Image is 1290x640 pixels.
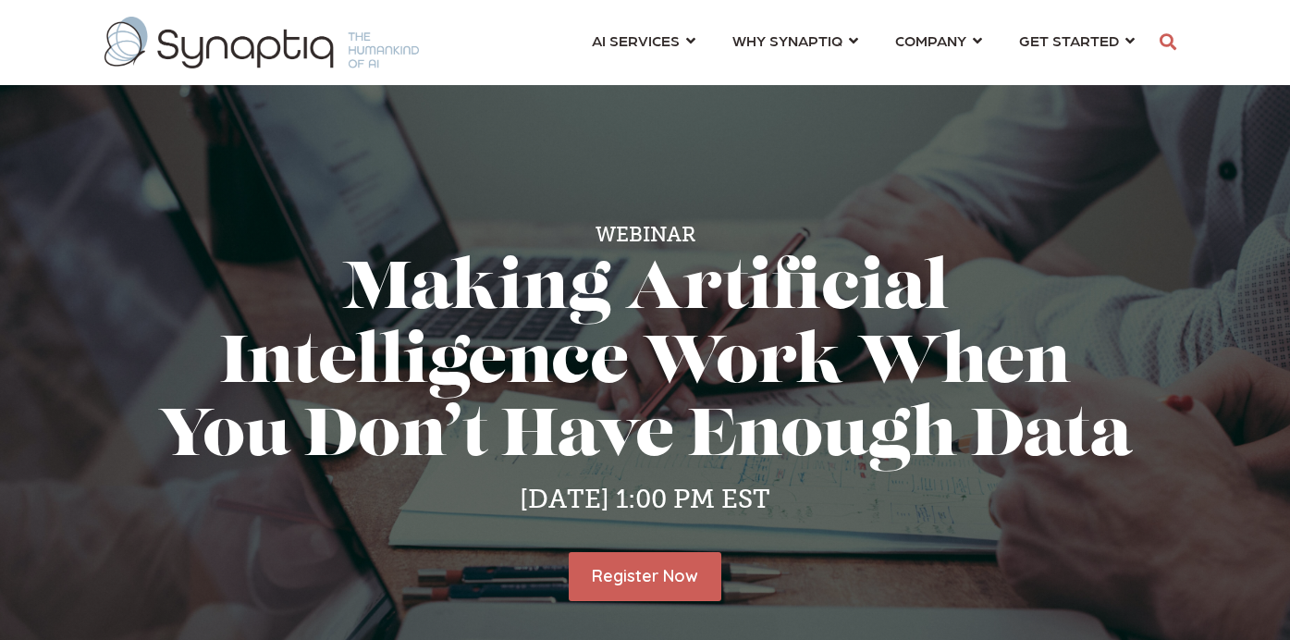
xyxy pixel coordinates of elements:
[573,9,1153,76] nav: menu
[732,28,842,53] span: WHY SYNAPTIQ
[569,552,721,601] a: Register Now
[153,255,1137,475] h1: Making Artificial Intelligence Work When You Don’t Have Enough Data
[153,484,1137,515] h4: [DATE] 1:00 PM EST
[895,28,966,53] span: COMPANY
[592,23,695,57] a: AI SERVICES
[104,17,419,68] img: synaptiq logo-1
[895,23,982,57] a: COMPANY
[1019,23,1135,57] a: GET STARTED
[592,28,680,53] span: AI SERVICES
[732,23,858,57] a: WHY SYNAPTIQ
[1019,28,1119,53] span: GET STARTED
[153,223,1137,247] h5: Webinar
